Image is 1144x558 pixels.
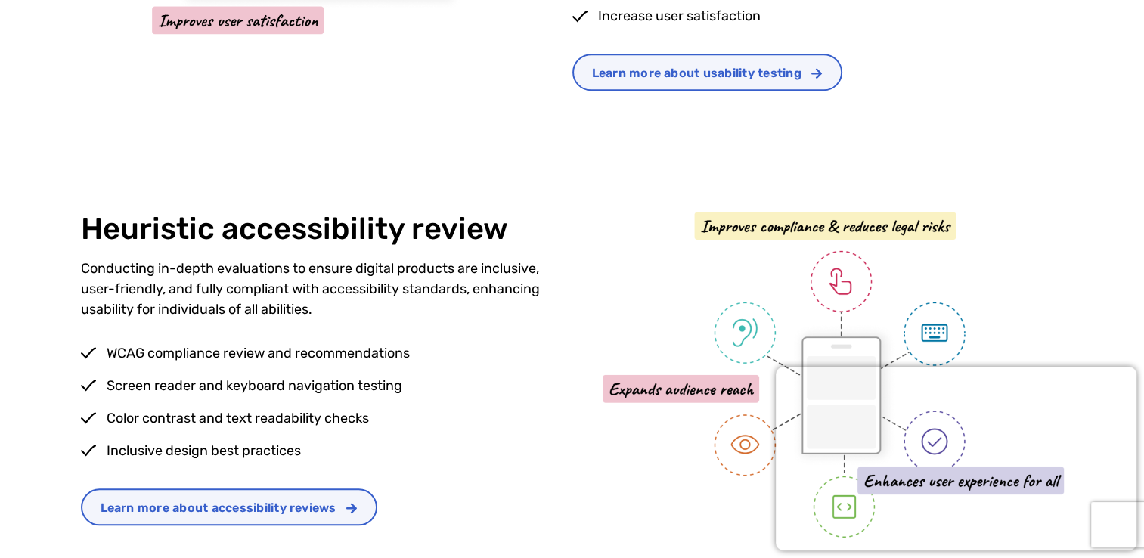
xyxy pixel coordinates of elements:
[81,259,572,320] p: Conducting in-depth evaluations to ensure digital products are inclusive, user-friendly, and full...
[603,212,1064,538] img: accessibility image with it's benefits
[19,210,588,224] span: Subscribe to UX Team newsletter.
[592,67,801,79] span: Learn more about usability testing
[103,343,410,364] span: WCAG compliance review and recommendations
[103,376,402,396] span: Screen reader and keyboard navigation testing
[776,367,1136,550] iframe: Popup CTA
[103,441,301,461] span: Inclusive design best practices
[103,408,369,429] span: Color contrast and text readability checks
[101,502,336,514] span: Learn more about accessibility reviews
[594,6,761,26] span: Increase user satisfaction
[4,212,14,222] input: Subscribe to UX Team newsletter.
[572,54,842,91] a: Learn more about usability testing
[297,1,351,14] span: Last Name
[81,212,572,246] h2: Heuristic accessibility review
[81,488,377,525] a: Learn more about accessibility reviews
